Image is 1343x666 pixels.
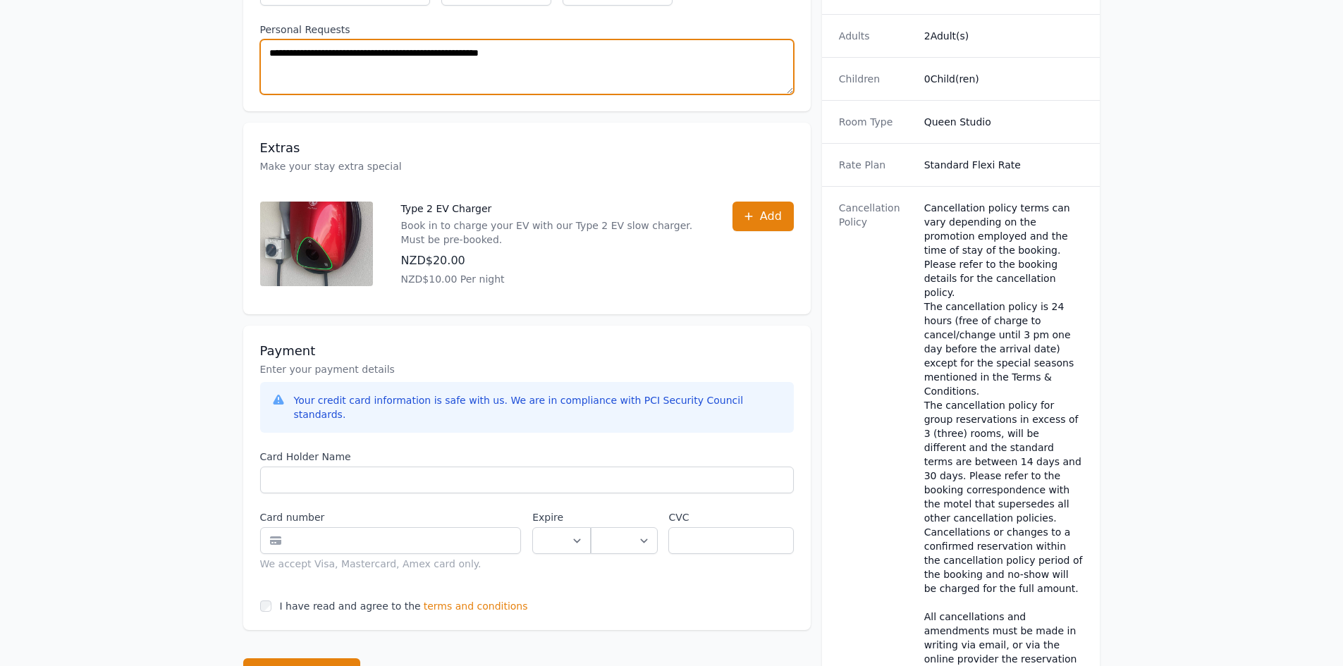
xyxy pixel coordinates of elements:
label: CVC [668,510,793,524]
dd: 0 Child(ren) [924,72,1084,86]
img: Type 2 EV Charger [260,202,373,286]
label: Expire [532,510,591,524]
label: Card Holder Name [260,450,794,464]
dt: Room Type [839,115,913,129]
button: Add [732,202,794,231]
dd: Standard Flexi Rate [924,158,1084,172]
p: NZD$10.00 Per night [401,272,704,286]
p: Type 2 EV Charger [401,202,704,216]
p: Enter your payment details [260,362,794,376]
dd: 2 Adult(s) [924,29,1084,43]
span: terms and conditions [424,599,528,613]
span: Add [760,208,782,225]
p: Book in to charge your EV with our Type 2 EV slow charger. Must be pre-booked. [401,218,704,247]
dt: Adults [839,29,913,43]
div: Your credit card information is safe with us. We are in compliance with PCI Security Council stan... [294,393,783,421]
label: I have read and agree to the [280,600,421,612]
h3: Extras [260,140,794,156]
dd: Queen Studio [924,115,1084,129]
dt: Children [839,72,913,86]
dt: Rate Plan [839,158,913,172]
p: NZD$20.00 [401,252,704,269]
label: Personal Requests [260,23,794,37]
label: Card number [260,510,522,524]
p: Make your stay extra special [260,159,794,173]
label: . [591,510,657,524]
div: We accept Visa, Mastercard, Amex card only. [260,557,522,571]
h3: Payment [260,343,794,359]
